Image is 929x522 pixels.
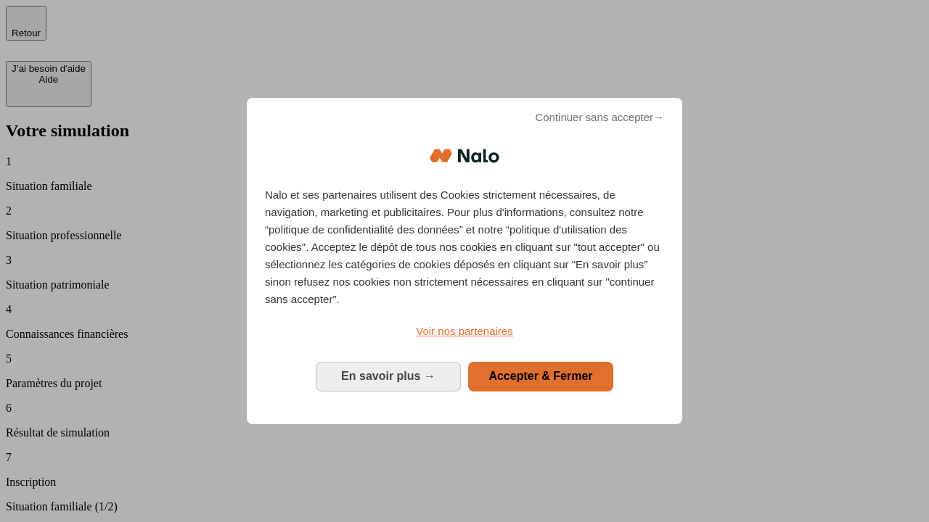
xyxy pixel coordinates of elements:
[535,109,664,126] span: Continuer sans accepter→
[416,325,512,337] span: Voir nos partenaires
[430,134,499,178] img: Logo
[341,370,435,382] span: En savoir plus →
[316,362,461,391] button: En savoir plus: Configurer vos consentements
[488,370,592,382] span: Accepter & Fermer
[265,323,664,340] a: Voir nos partenaires
[247,98,682,423] div: Bienvenue chez Nalo Gestion du consentement
[468,362,613,391] button: Accepter & Fermer: Accepter notre traitement des données et fermer
[265,186,664,308] p: Nalo et ses partenaires utilisent des Cookies strictement nécessaires, de navigation, marketing e...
